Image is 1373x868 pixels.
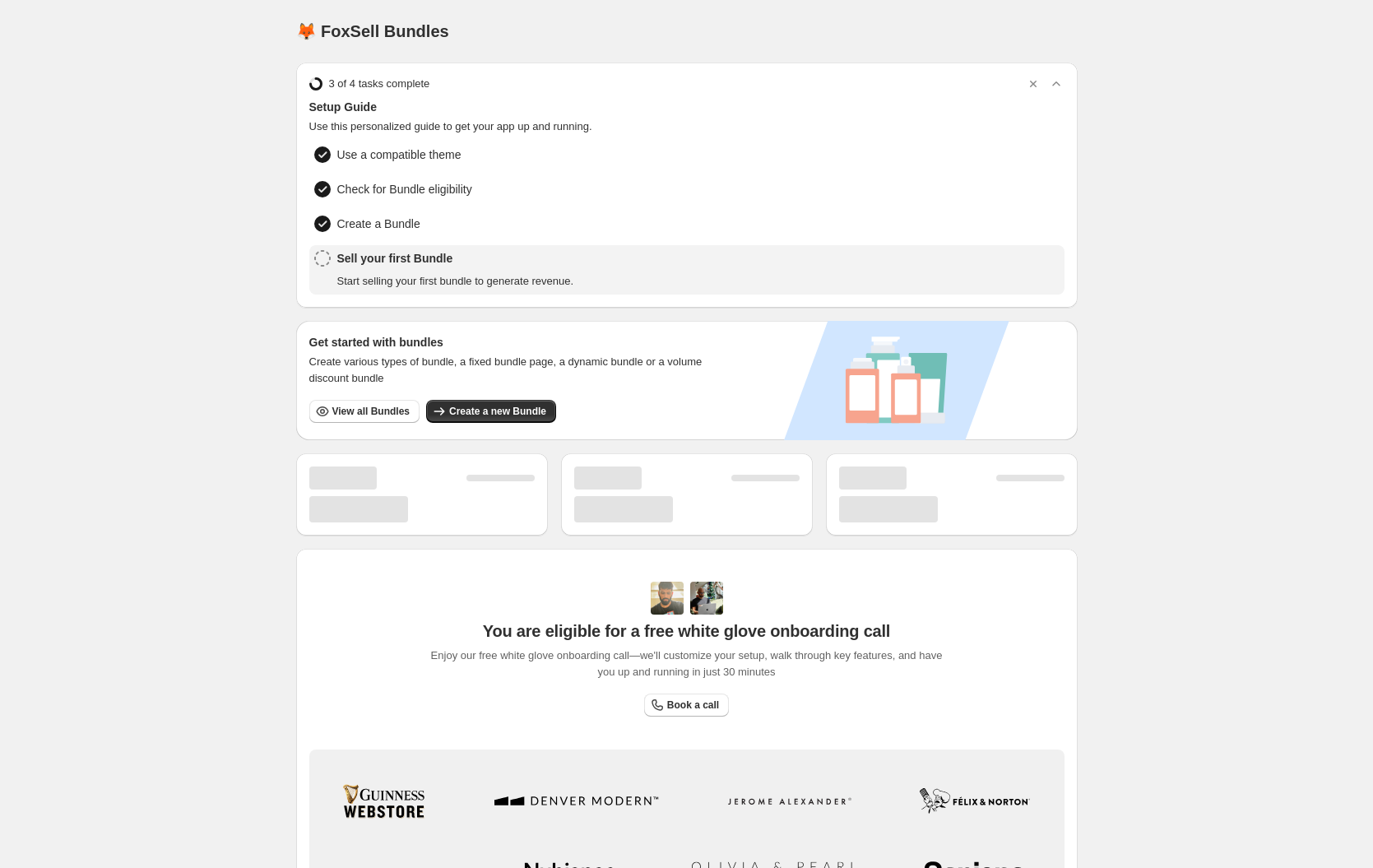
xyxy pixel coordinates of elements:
span: Check for Bundle eligibility [337,181,472,197]
img: Adi [651,582,684,615]
span: Book a call [667,699,719,712]
span: You are eligible for a free white glove onboarding call [483,621,890,641]
button: Create a new Bundle [426,400,556,423]
h3: Get started with bundles [309,334,718,350]
span: 3 of 4 tasks complete [329,76,430,92]
span: Create various types of bundle, a fixed bundle page, a dynamic bundle or a volume discount bundle [309,354,718,387]
span: Use this personalized guide to get your app up and running. [309,118,1065,135]
a: Book a call [644,694,729,717]
span: Setup Guide [309,99,1065,115]
span: View all Bundles [332,405,410,418]
span: Sell your first Bundle [337,250,574,267]
span: Use a compatible theme [337,146,462,163]
span: Create a new Bundle [449,405,546,418]
span: Create a Bundle [337,216,420,232]
h1: 🦊 FoxSell Bundles [296,21,449,41]
span: Start selling your first bundle to generate revenue. [337,273,574,290]
img: Prakhar [690,582,723,615]
span: Enjoy our free white glove onboarding call—we'll customize your setup, walk through key features,... [422,648,951,680]
button: View all Bundles [309,400,420,423]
